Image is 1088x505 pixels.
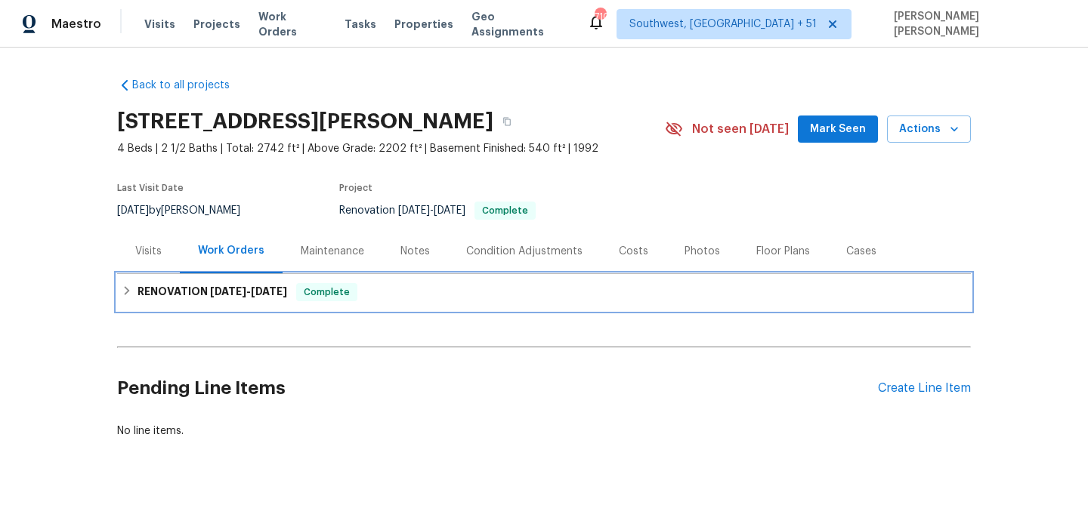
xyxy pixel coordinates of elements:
div: by [PERSON_NAME] [117,202,258,220]
span: Project [339,183,372,192]
span: [DATE] [398,205,430,216]
span: Last Visit Date [117,183,184,192]
span: [DATE] [434,205,465,216]
div: Photos [685,244,720,259]
span: Geo Assignments [471,9,569,39]
span: Work Orders [258,9,326,39]
span: Actions [899,120,959,139]
div: Floor Plans [756,244,810,259]
span: [DATE] [251,286,287,297]
h2: Pending Line Items [117,353,878,423]
span: [DATE] [117,205,149,216]
div: Costs [619,244,648,259]
span: Maestro [51,17,101,32]
div: 710 [595,9,605,24]
div: Maintenance [301,244,364,259]
span: Complete [298,285,356,300]
span: 4 Beds | 2 1/2 Baths | Total: 2742 ft² | Above Grade: 2202 ft² | Basement Finished: 540 ft² | 1992 [117,141,665,156]
span: Complete [476,206,534,215]
button: Mark Seen [798,115,878,143]
div: Create Line Item [878,381,971,396]
div: Condition Adjustments [466,244,583,259]
div: Visits [135,244,162,259]
span: Mark Seen [810,120,866,139]
span: Tasks [345,19,376,29]
div: Cases [846,244,876,259]
div: No line items. [117,423,971,439]
h6: RENOVATION [138,283,287,301]
span: Renovation [339,205,536,216]
a: Back to all projects [117,78,262,93]
div: Notes [400,244,430,259]
span: [DATE] [210,286,246,297]
span: [PERSON_NAME] [PERSON_NAME] [888,9,1065,39]
span: - [210,286,287,297]
h2: [STREET_ADDRESS][PERSON_NAME] [117,114,493,129]
span: Properties [394,17,453,32]
div: Work Orders [198,243,264,258]
button: Actions [887,115,971,143]
span: Projects [193,17,240,32]
span: Not seen [DATE] [692,122,789,137]
span: - [398,205,465,216]
div: RENOVATION [DATE]-[DATE]Complete [117,274,971,310]
span: Southwest, [GEOGRAPHIC_DATA] + 51 [629,17,817,32]
button: Copy Address [493,108,521,135]
span: Visits [144,17,175,32]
